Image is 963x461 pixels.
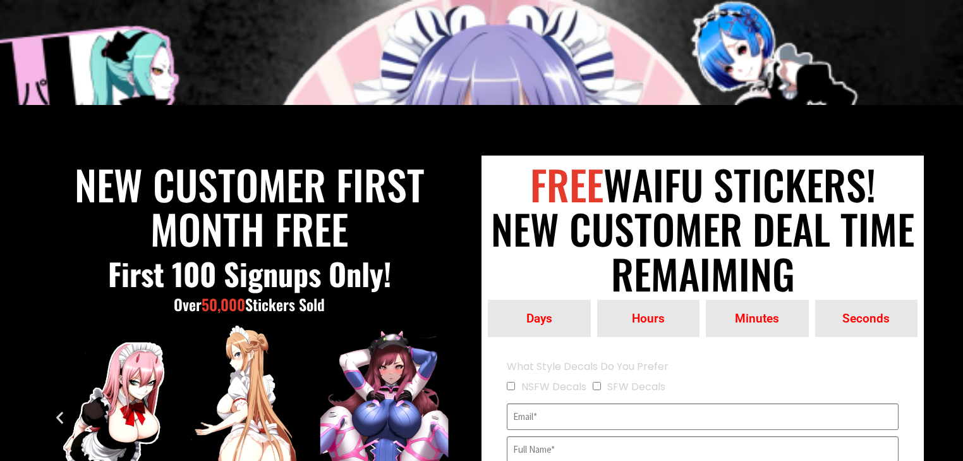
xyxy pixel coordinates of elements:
[45,162,453,251] h2: NEW CUSTOMER FIRST MONTH FREE
[45,296,453,312] h5: Over Stickers Sold
[521,379,586,394] label: NSFW Decals
[488,312,591,324] span: Days
[607,379,665,394] label: SFW Decals
[507,357,669,377] label: What Style Decals Do You Prefer
[815,312,918,324] span: Seconds
[45,255,453,292] h3: First 100 signups only!
[507,403,899,430] input: Email*
[202,293,245,316] span: 50,000
[488,162,918,295] h2: WAIFU STICKERS! NEW CUSTOMER DEAL TIME REMAIMING
[530,154,603,214] span: FREE
[597,312,700,324] span: Hours
[706,312,809,324] span: Minutes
